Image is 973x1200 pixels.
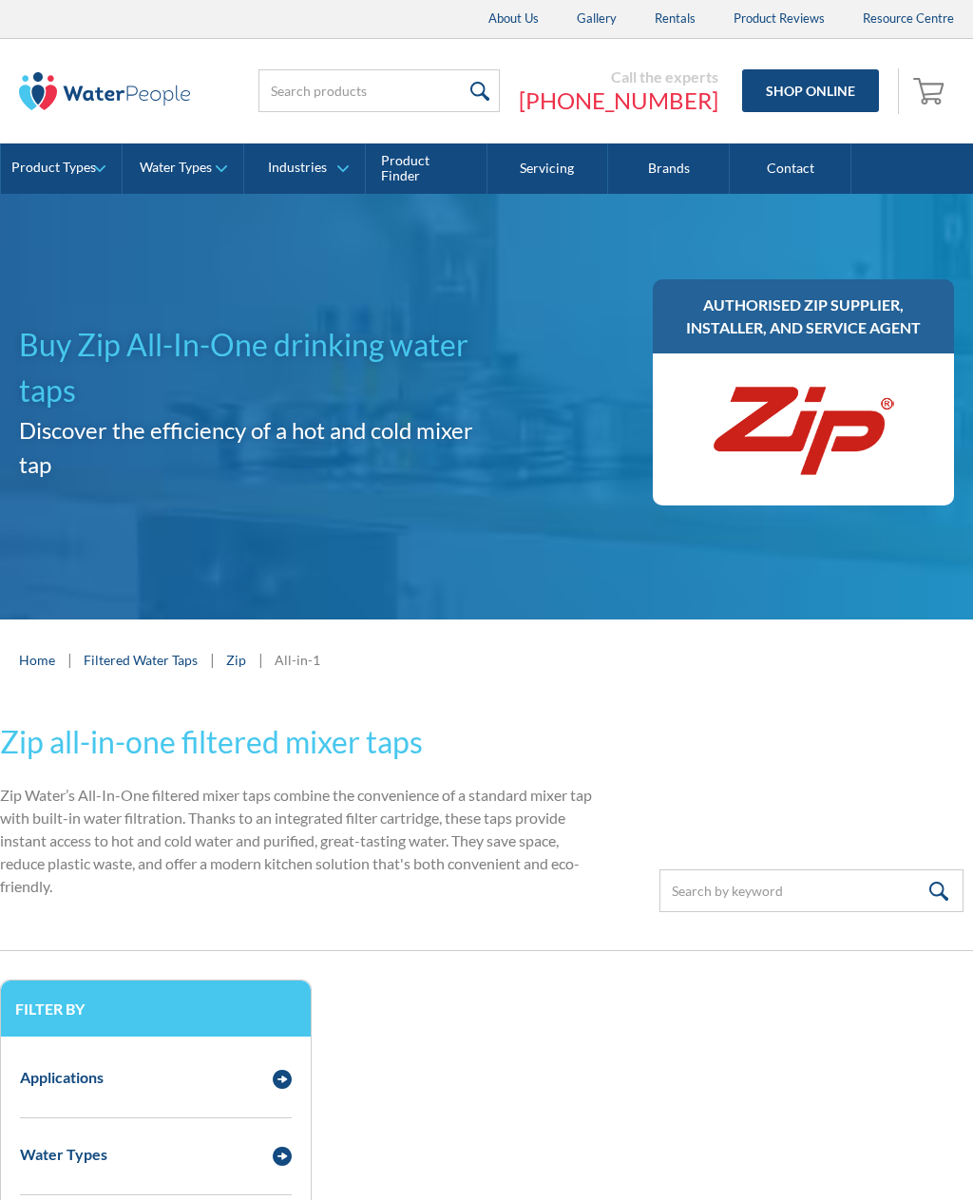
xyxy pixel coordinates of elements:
[226,650,246,670] a: Zip
[275,650,320,670] div: All-in-1
[258,69,500,112] input: Search products
[19,72,190,110] img: The Water People
[20,1143,107,1166] div: Water Types
[908,68,954,114] a: Open empty cart
[65,648,74,671] div: |
[268,160,327,176] div: Industries
[730,143,851,195] a: Contact
[11,160,96,176] div: Product Types
[1,143,122,195] a: Product Types
[123,143,243,195] a: Water Types
[366,143,487,195] a: Product Finder
[19,413,479,482] h2: Discover the efficiency of a hot and cold mixer tap
[207,648,217,671] div: |
[608,143,730,195] a: Brands
[519,67,718,86] div: Call the experts
[140,160,212,176] div: Water Types
[487,143,609,195] a: Servicing
[256,648,265,671] div: |
[913,75,949,105] img: shopping cart
[672,294,935,339] h3: AUTHORISED ZIP SUPPLIER, INSTALLER, AND SERVICE AGENT
[15,1000,296,1018] h3: Filter by
[19,322,479,413] h1: Buy Zip All-In-One drinking water taps
[659,869,963,912] input: Search by keyword
[519,86,718,115] a: [PHONE_NUMBER]
[20,1066,104,1089] div: Applications
[84,650,198,670] a: Filtered Water Taps
[244,143,365,195] a: Industries
[19,650,55,670] a: Home
[742,69,879,112] a: Shop Online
